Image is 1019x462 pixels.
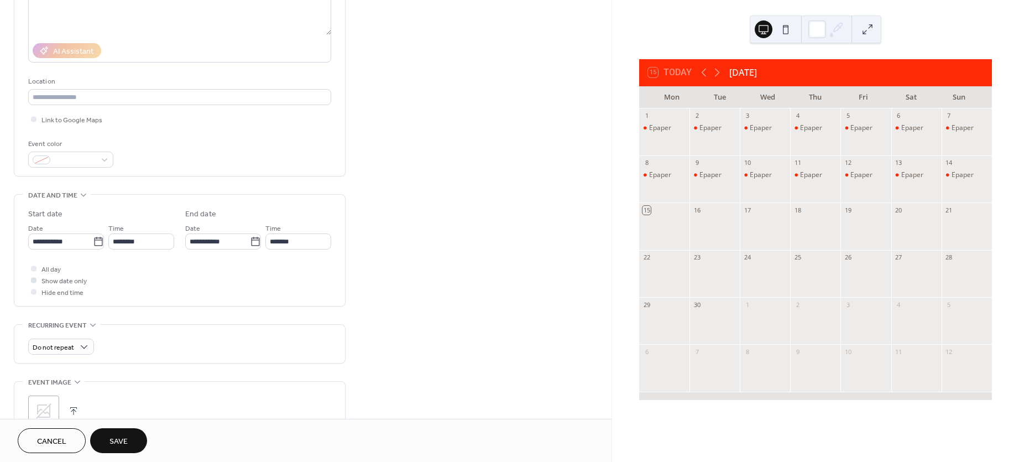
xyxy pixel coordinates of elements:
[28,223,43,235] span: Date
[945,159,953,167] div: 14
[33,341,74,354] span: Do not repeat
[844,159,852,167] div: 12
[693,253,701,262] div: 23
[840,123,891,133] div: Epaper
[28,190,77,201] span: Date and time
[945,347,953,356] div: 12
[642,206,651,214] div: 15
[844,300,852,309] div: 3
[844,253,852,262] div: 26
[642,347,651,356] div: 6
[744,86,792,108] div: Wed
[639,170,689,180] div: Epaper
[800,123,822,133] div: Epaper
[743,112,751,120] div: 3
[740,123,790,133] div: Epaper
[945,206,953,214] div: 21
[952,170,974,180] div: Epaper
[743,347,751,356] div: 8
[750,170,772,180] div: Epaper
[793,300,802,309] div: 2
[18,428,86,453] button: Cancel
[895,253,903,262] div: 27
[935,86,983,108] div: Sun
[41,276,87,287] span: Show date only
[840,170,891,180] div: Epaper
[729,66,757,79] div: [DATE]
[28,138,111,150] div: Event color
[185,209,216,220] div: End date
[945,300,953,309] div: 5
[41,287,83,299] span: Hide end time
[793,159,802,167] div: 11
[41,264,61,276] span: All day
[790,170,840,180] div: Epaper
[642,300,651,309] div: 29
[942,170,992,180] div: Epaper
[642,253,651,262] div: 22
[945,112,953,120] div: 7
[689,123,740,133] div: Epaper
[952,123,974,133] div: Epaper
[28,396,59,427] div: ;
[792,86,840,108] div: Thu
[696,86,744,108] div: Tue
[693,206,701,214] div: 16
[642,112,651,120] div: 1
[185,223,200,235] span: Date
[743,300,751,309] div: 1
[942,123,992,133] div: Epaper
[790,123,840,133] div: Epaper
[891,123,942,133] div: Epaper
[743,159,751,167] div: 10
[648,86,696,108] div: Mon
[800,170,822,180] div: Epaper
[895,159,903,167] div: 13
[265,223,281,235] span: Time
[649,123,671,133] div: Epaper
[850,170,872,180] div: Epaper
[41,115,102,126] span: Link to Google Maps
[28,209,62,220] div: Start date
[108,223,124,235] span: Time
[895,206,903,214] div: 20
[699,170,722,180] div: Epaper
[743,253,751,262] div: 24
[693,112,701,120] div: 2
[642,159,651,167] div: 8
[901,123,923,133] div: Epaper
[844,206,852,214] div: 19
[28,320,87,331] span: Recurring event
[693,159,701,167] div: 9
[839,86,887,108] div: Fri
[90,428,147,453] button: Save
[109,436,128,448] span: Save
[844,112,852,120] div: 5
[793,347,802,356] div: 9
[793,253,802,262] div: 25
[750,123,772,133] div: Epaper
[850,123,872,133] div: Epaper
[844,347,852,356] div: 10
[693,300,701,309] div: 30
[37,436,66,448] span: Cancel
[689,170,740,180] div: Epaper
[693,347,701,356] div: 7
[895,112,903,120] div: 6
[743,206,751,214] div: 17
[740,170,790,180] div: Epaper
[649,170,671,180] div: Epaper
[895,347,903,356] div: 11
[793,112,802,120] div: 4
[699,123,722,133] div: Epaper
[28,76,329,87] div: Location
[895,300,903,309] div: 4
[639,123,689,133] div: Epaper
[28,377,71,388] span: Event image
[887,86,936,108] div: Sat
[901,170,923,180] div: Epaper
[793,206,802,214] div: 18
[891,170,942,180] div: Epaper
[945,253,953,262] div: 28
